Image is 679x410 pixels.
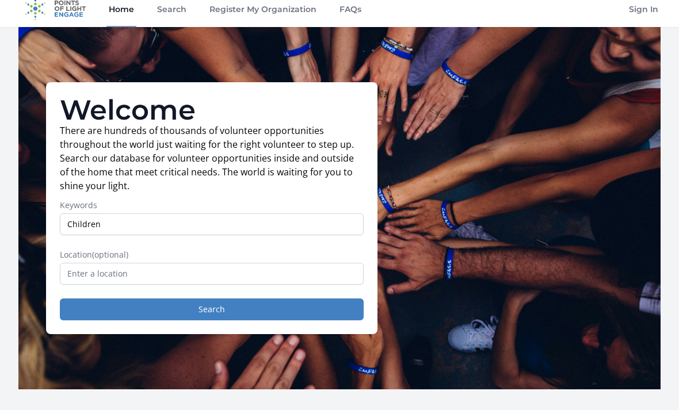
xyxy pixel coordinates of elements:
label: Location [60,249,364,260]
input: Enter a location [60,263,364,285]
label: Keywords [60,200,364,211]
span: (optional) [92,249,128,260]
p: There are hundreds of thousands of volunteer opportunities throughout the world just waiting for ... [60,124,364,193]
h1: Welcome [60,96,364,124]
button: Search [60,298,364,320]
